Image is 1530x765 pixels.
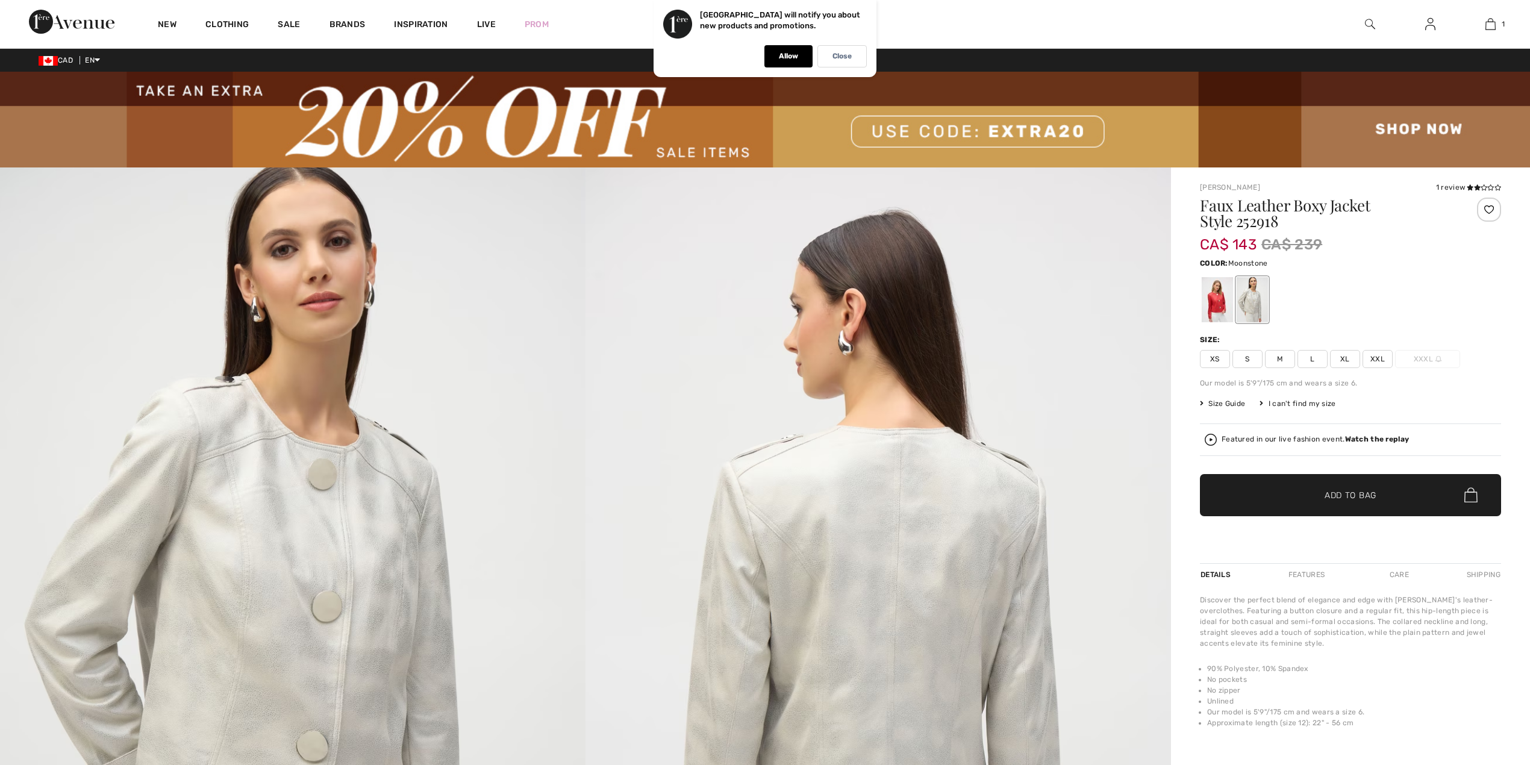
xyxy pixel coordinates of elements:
span: S [1232,350,1263,368]
img: My Info [1425,17,1435,31]
span: Color: [1200,259,1228,267]
span: Add to Bag [1325,489,1376,501]
span: EN [85,56,100,64]
div: Our model is 5'9"/175 cm and wears a size 6. [1200,378,1501,389]
div: Moonstone [1237,277,1268,322]
span: Size Guide [1200,398,1245,409]
div: Care [1379,564,1419,585]
img: Canadian Dollar [39,56,58,66]
span: CA$ 143 [1200,224,1257,253]
li: No zipper [1207,685,1501,696]
a: 1 [1461,17,1520,31]
div: Details [1200,564,1234,585]
a: New [158,19,176,32]
span: M [1265,350,1295,368]
a: Sign In [1416,17,1445,32]
span: CAD [39,56,78,64]
p: [GEOGRAPHIC_DATA] will notify you about new products and promotions. [700,10,860,30]
button: Add to Bag [1200,474,1501,516]
li: No pockets [1207,674,1501,685]
a: Live [477,18,496,31]
span: L [1297,350,1328,368]
p: Allow [779,52,798,61]
a: [PERSON_NAME] [1200,183,1260,192]
div: Radiant red [1202,277,1233,322]
img: 1ère Avenue [29,10,114,34]
li: Unlined [1207,696,1501,707]
span: XXL [1363,350,1393,368]
img: Bag.svg [1464,487,1478,503]
div: I can't find my size [1260,398,1335,409]
span: CA$ 239 [1261,234,1322,255]
img: My Bag [1485,17,1496,31]
span: Moonstone [1228,259,1268,267]
li: 90% Polyester, 10% Spandex [1207,663,1501,674]
div: Shipping [1464,564,1501,585]
img: search the website [1365,17,1375,31]
span: XS [1200,350,1230,368]
span: 1 [1502,19,1505,30]
img: Watch the replay [1205,434,1217,446]
span: XL [1330,350,1360,368]
h1: Faux Leather Boxy Jacket Style 252918 [1200,198,1451,229]
a: Prom [525,18,549,31]
div: Featured in our live fashion event. [1222,436,1409,443]
div: Size: [1200,334,1223,345]
div: Discover the perfect blend of elegance and edge with [PERSON_NAME]'s leather-overclothes. Featuri... [1200,595,1501,649]
li: Approximate length (size 12): 22" - 56 cm [1207,717,1501,728]
span: XXXL [1395,350,1460,368]
a: Sale [278,19,300,32]
a: Brands [329,19,366,32]
img: ring-m.svg [1435,356,1441,362]
li: Our model is 5'9"/175 cm and wears a size 6. [1207,707,1501,717]
div: Features [1278,564,1335,585]
strong: Watch the replay [1345,435,1410,443]
div: 1 review [1436,182,1501,193]
p: Close [832,52,852,61]
a: Clothing [205,19,249,32]
span: Inspiration [394,19,448,32]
